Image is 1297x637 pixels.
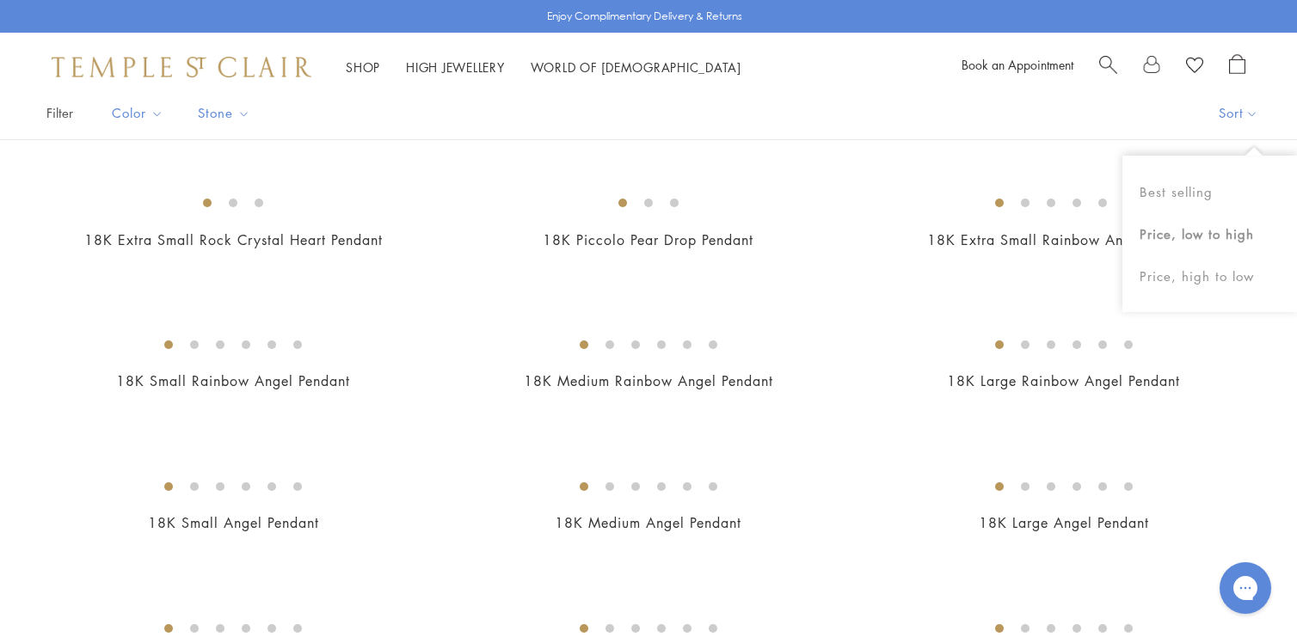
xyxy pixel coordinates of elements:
a: 18K Small Rainbow Angel Pendant [116,371,350,390]
a: 18K Piccolo Pear Drop Pendant [543,230,753,249]
button: Best selling [1122,171,1297,213]
button: Show sort by [1180,87,1297,139]
a: 18K Medium Rainbow Angel Pendant [524,371,773,390]
a: View Wishlist [1186,54,1203,80]
a: Open Shopping Bag [1229,54,1245,80]
span: Stone [189,102,263,124]
a: Search [1099,54,1117,80]
a: Book an Appointment [962,56,1073,73]
a: 18K Medium Angel Pendant [555,513,741,532]
iframe: Gorgias live chat messenger [1211,556,1280,620]
a: 18K Extra Small Rock Crystal Heart Pendant [84,230,383,249]
button: Stone [185,94,263,132]
p: Enjoy Complimentary Delivery & Returns [547,8,742,25]
button: Color [99,94,176,132]
a: High JewelleryHigh Jewellery [406,58,505,76]
nav: Main navigation [346,57,741,78]
a: ShopShop [346,58,380,76]
button: Price, low to high [1122,213,1297,255]
button: Price, high to low [1122,255,1297,297]
a: 18K Large Rainbow Angel Pendant [947,371,1180,390]
span: Color [103,102,176,124]
a: 18K Large Angel Pendant [979,513,1149,532]
a: 18K Small Angel Pendant [148,513,319,532]
img: Temple St. Clair [52,57,311,77]
a: 18K Extra Small Rainbow Angel Pendant [927,230,1201,249]
a: World of [DEMOGRAPHIC_DATA]World of [DEMOGRAPHIC_DATA] [531,58,741,76]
